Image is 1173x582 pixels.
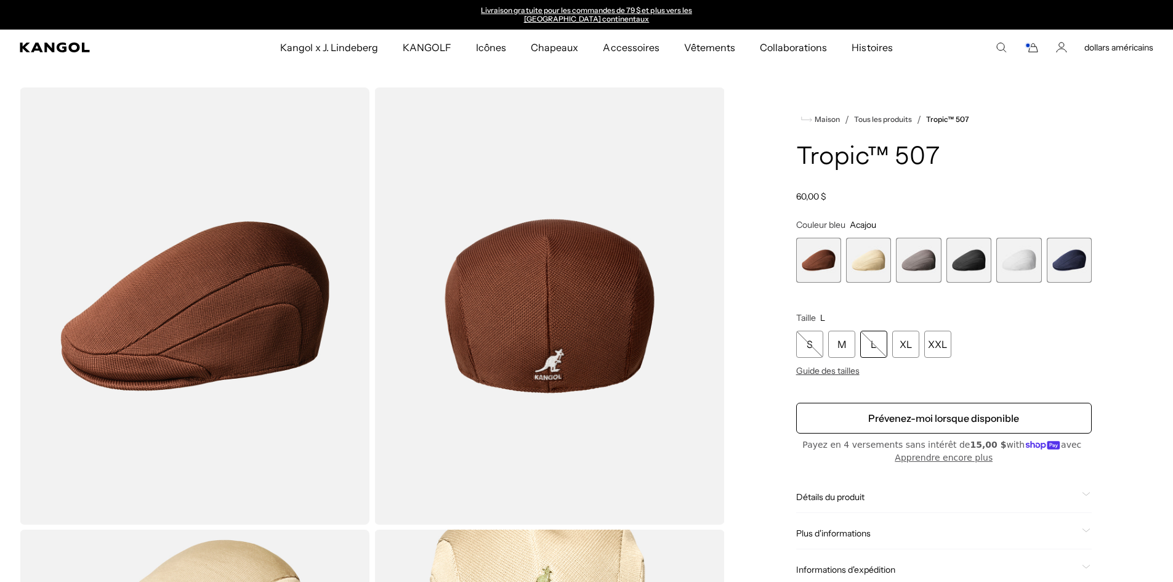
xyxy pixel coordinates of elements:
[531,41,578,54] font: Chapeaux
[684,41,735,54] font: Vêtements
[996,238,1041,283] div: 5 sur 6
[20,87,369,525] img: couleur acajou
[946,238,991,283] div: 4 sur 6
[896,238,941,283] div: 3 sur 6
[796,112,1092,127] nav: chapelure
[1024,42,1039,53] button: Panier
[839,30,905,65] a: Histoires
[476,41,506,54] font: Icônes
[996,42,1007,53] summary: Rechercher ici
[591,30,671,65] a: Accessoires
[796,528,871,539] font: Plus d'informations
[796,238,841,283] div: 1 sur 6
[928,338,947,350] font: XXL
[926,115,969,124] a: Tropic™ 507
[796,312,816,323] font: Taille
[900,338,912,350] font: XL
[868,412,1019,424] font: Prévenez-moi lorsque disponible
[268,30,390,65] a: Kangol x J. Lindeberg
[946,238,991,283] label: Noir
[1047,238,1092,283] div: 6 sur 6
[460,6,714,23] div: 1 sur 2
[20,42,185,52] a: Kangol
[796,145,940,170] font: Tropic™ 507
[845,113,849,126] font: /
[464,30,518,65] a: Icônes
[374,87,724,525] img: couleur acajou
[815,115,840,124] font: Maison
[1056,42,1067,53] a: Compte
[280,41,378,54] font: Kangol x J. Lindeberg
[760,41,827,54] font: Collaborations
[801,114,840,125] a: Maison
[1047,238,1092,283] label: Marine
[996,238,1041,283] label: Blanc
[846,238,891,283] div: 2 sur 6
[460,6,714,23] div: Annonce
[481,6,692,23] a: Livraison gratuite pour les commandes de 79 $ et plus vers les [GEOGRAPHIC_DATA] continentaux
[672,30,748,65] a: Vêtements
[854,115,912,124] a: Tous les produits
[846,238,891,283] label: Beige
[850,219,876,230] font: Acajou
[896,238,941,283] label: Charbon de bois
[820,312,825,323] font: L
[796,365,860,376] font: Guide des tailles
[796,191,826,202] font: 60,00 $
[518,30,591,65] a: Chapeaux
[852,41,892,54] font: Histoires
[796,491,865,503] font: Détails du produit
[796,564,895,575] font: Informations d'expédition
[460,6,714,23] slideshow-component: Barre d'annonces
[390,30,464,65] a: KANGOLF
[796,238,841,283] label: Acajou
[748,30,839,65] a: Collaborations
[603,41,659,54] font: Accessoires
[796,219,845,230] font: Couleur bleu
[917,113,921,126] font: /
[837,338,846,350] font: M
[403,41,451,54] font: KANGOLF
[1084,42,1153,53] button: dollars américains
[796,403,1092,434] button: Prévenez-moi lorsque disponible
